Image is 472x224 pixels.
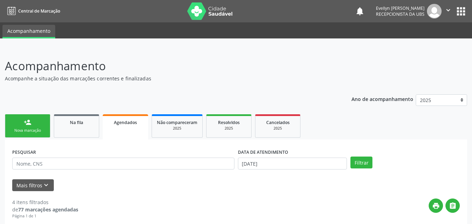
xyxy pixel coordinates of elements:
div: Nova marcação [10,128,45,133]
p: Acompanhe a situação das marcações correntes e finalizadas [5,75,328,82]
div: person_add [24,118,31,126]
img: img [427,4,442,19]
a: Central de Marcação [5,5,60,17]
div: de [12,206,78,213]
input: Selecione um intervalo [238,158,347,169]
div: 2025 [211,126,246,131]
strong: 77 marcações agendadas [18,206,78,213]
span: Cancelados [266,120,290,125]
p: Ano de acompanhamento [351,94,413,103]
span: Resolvidos [218,120,240,125]
p: Acompanhamento [5,57,328,75]
label: DATA DE ATENDIMENTO [238,147,288,158]
div: 2025 [157,126,197,131]
span: Na fila [70,120,83,125]
button:  [442,4,455,19]
a: Acompanhamento [2,25,55,38]
span: Recepcionista da UBS [376,11,424,17]
span: Central de Marcação [18,8,60,14]
div: 2025 [260,126,295,131]
button:  [445,198,460,213]
i:  [449,202,457,210]
span: Agendados [114,120,137,125]
input: Nome, CNS [12,158,234,169]
i: print [432,202,440,210]
button: print [429,198,443,213]
i: keyboard_arrow_down [42,181,50,189]
div: Evellyn [PERSON_NAME] [376,5,424,11]
i:  [444,6,452,14]
button: apps [455,5,467,17]
button: Mais filtroskeyboard_arrow_down [12,179,54,192]
button: Filtrar [350,157,372,168]
button: notifications [355,6,365,16]
label: PESQUISAR [12,147,36,158]
div: Página 1 de 1 [12,213,78,219]
div: 4 itens filtrados [12,198,78,206]
span: Não compareceram [157,120,197,125]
